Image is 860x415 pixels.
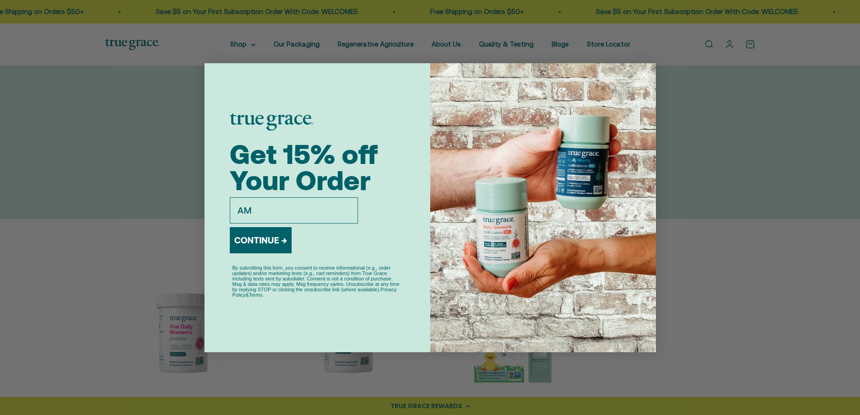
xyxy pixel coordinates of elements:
[230,139,378,196] span: Get 15% off Your Order
[230,197,358,224] input: EMAIL
[230,113,313,131] img: logo placeholder
[249,292,262,298] a: Terms
[430,63,656,352] img: ea6db371-f0a2-4b66-b0cf-f62b63694141.jpeg
[230,227,292,253] button: CONTINUE →
[232,287,397,298] a: Privacy Policy
[637,67,652,83] button: Close dialog
[232,265,402,298] p: By submitting this form, you consent to receive informational (e.g., order updates) and/or market...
